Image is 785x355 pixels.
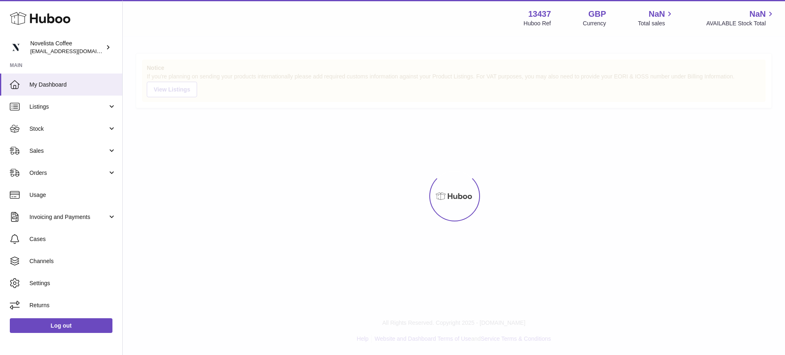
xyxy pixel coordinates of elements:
[10,41,22,54] img: internalAdmin-13437@internal.huboo.com
[29,169,108,177] span: Orders
[706,9,775,27] a: NaN AVAILABLE Stock Total
[29,125,108,133] span: Stock
[638,9,674,27] a: NaN Total sales
[30,40,104,55] div: Novelista Coffee
[29,147,108,155] span: Sales
[29,103,108,111] span: Listings
[29,279,116,287] span: Settings
[638,20,674,27] span: Total sales
[524,20,551,27] div: Huboo Ref
[528,9,551,20] strong: 13437
[749,9,766,20] span: NaN
[29,301,116,309] span: Returns
[29,213,108,221] span: Invoicing and Payments
[29,235,116,243] span: Cases
[29,191,116,199] span: Usage
[29,257,116,265] span: Channels
[588,9,606,20] strong: GBP
[583,20,606,27] div: Currency
[648,9,665,20] span: NaN
[29,81,116,89] span: My Dashboard
[30,48,120,54] span: [EMAIL_ADDRESS][DOMAIN_NAME]
[706,20,775,27] span: AVAILABLE Stock Total
[10,318,112,333] a: Log out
